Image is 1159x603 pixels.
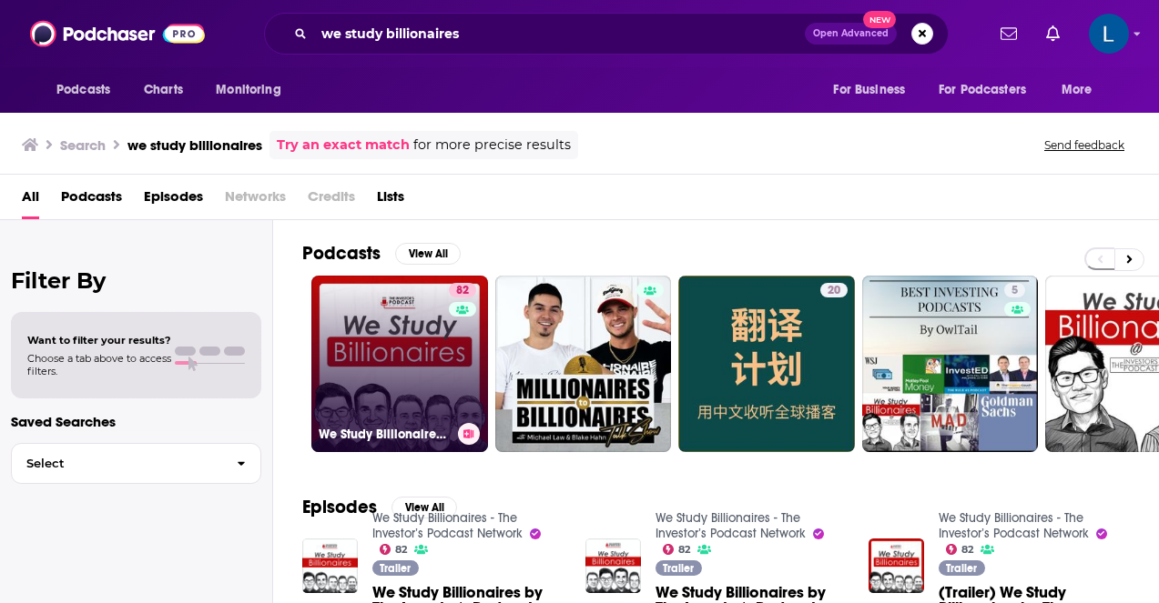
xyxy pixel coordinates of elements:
[813,29,889,38] span: Open Advanced
[1062,77,1093,103] span: More
[656,510,806,541] a: We Study Billionaires - The Investor’s Podcast Network
[225,182,286,219] span: Networks
[395,546,407,554] span: 82
[395,243,461,265] button: View All
[12,457,222,469] span: Select
[833,77,905,103] span: For Business
[11,413,261,430] p: Saved Searches
[302,242,461,265] a: PodcastsView All
[828,282,840,300] span: 20
[144,182,203,219] a: Episodes
[993,18,1024,49] a: Show notifications dropdown
[22,182,39,219] a: All
[1049,73,1115,107] button: open menu
[1089,14,1129,54] button: Show profile menu
[939,510,1089,541] a: We Study Billionaires - The Investor’s Podcast Network
[449,283,476,297] a: 82
[862,276,1039,452] a: 5
[946,563,977,574] span: Trailer
[678,546,690,554] span: 82
[264,13,949,55] div: Search podcasts, credits, & more...
[144,77,183,103] span: Charts
[869,538,924,594] img: (Trailer) We Study Billionaires by The Investor's Podcast Network
[585,538,641,594] img: We Study Billionaires by The Investor's Podcast Network
[311,276,488,452] a: 82We Study Billionaires - The Investor’s Podcast Network
[1089,14,1129,54] img: User Profile
[203,73,304,107] button: open menu
[663,544,691,555] a: 82
[820,73,928,107] button: open menu
[60,136,106,154] h3: Search
[308,182,355,219] span: Credits
[805,23,897,45] button: Open AdvancedNew
[302,496,377,518] h2: Episodes
[319,427,451,442] h3: We Study Billionaires - The Investor’s Podcast Network
[132,73,194,107] a: Charts
[11,267,261,294] h2: Filter By
[1039,18,1067,49] a: Show notifications dropdown
[1039,137,1130,153] button: Send feedback
[11,443,261,484] button: Select
[277,135,410,156] a: Try an exact match
[127,136,262,154] h3: we study billionaires
[1089,14,1129,54] span: Logged in as lucy.vincent
[380,544,408,555] a: 82
[314,19,805,48] input: Search podcasts, credits, & more...
[1004,283,1025,297] a: 5
[939,77,1026,103] span: For Podcasters
[820,283,848,297] a: 20
[413,135,571,156] span: for more precise results
[44,73,134,107] button: open menu
[380,563,411,574] span: Trailer
[216,77,280,103] span: Monitoring
[30,16,205,51] img: Podchaser - Follow, Share and Rate Podcasts
[391,497,457,518] button: View All
[456,282,469,300] span: 82
[302,242,381,265] h2: Podcasts
[961,546,973,554] span: 82
[27,334,171,347] span: Want to filter your results?
[56,77,110,103] span: Podcasts
[927,73,1052,107] button: open menu
[678,276,855,452] a: 20
[377,182,404,219] a: Lists
[946,544,974,555] a: 82
[302,496,457,518] a: EpisodesView All
[372,510,523,541] a: We Study Billionaires - The Investor’s Podcast Network
[27,352,171,377] span: Choose a tab above to access filters.
[1012,282,1018,300] span: 5
[302,538,358,594] img: We Study Billionaires by The Investor's Podcast Network
[863,11,896,28] span: New
[663,563,694,574] span: Trailer
[61,182,122,219] a: Podcasts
